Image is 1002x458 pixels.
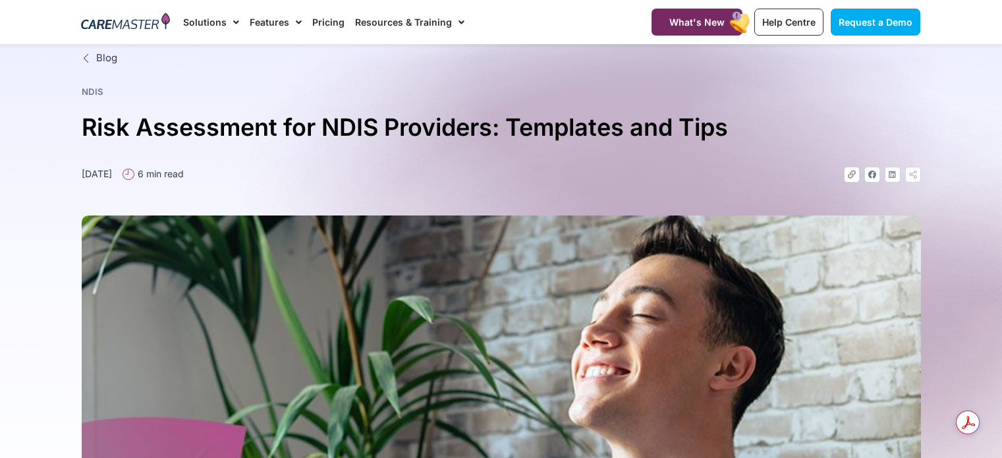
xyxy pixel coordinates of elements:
[82,108,921,147] h1: Risk Assessment for NDIS Providers: Templates and Tips
[82,86,103,97] a: NDIS
[669,16,725,28] span: What's New
[762,16,816,28] span: Help Centre
[82,51,921,66] a: Blog
[652,9,742,36] a: What's New
[82,168,112,179] time: [DATE]
[81,13,170,32] img: CareMaster Logo
[754,9,823,36] a: Help Centre
[134,167,184,181] span: 6 min read
[839,16,912,28] span: Request a Demo
[93,51,117,66] span: Blog
[831,9,920,36] a: Request a Demo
